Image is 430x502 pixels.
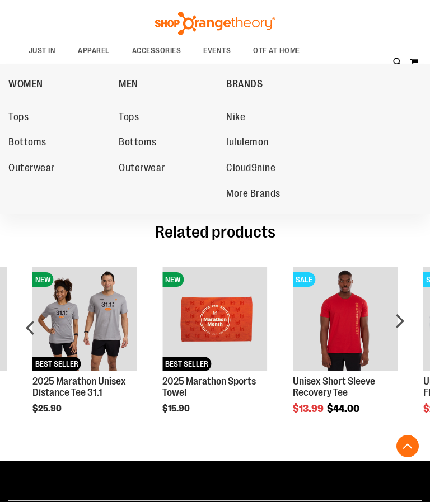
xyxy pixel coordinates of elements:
span: $15.90 [162,404,191,414]
a: EVENTS [192,38,242,63]
a: 2025 Marathon Unisex Distance Tee 31.1 [32,376,126,398]
span: Outerwear [8,162,55,176]
img: 2025 Marathon Sports Towel [162,267,267,371]
a: Product Page Link [162,267,267,373]
span: $13.99 [293,403,325,414]
span: Outerwear [119,162,165,176]
div: prev [20,250,42,414]
span: OTF AT HOME [253,38,300,63]
span: Nike [226,111,245,125]
span: WOMEN [8,78,43,92]
span: BRANDS [226,78,263,92]
span: MEN [119,78,138,92]
a: OTF AT HOME [242,38,311,64]
span: SALE [293,272,315,287]
span: Cloud9nine [226,162,275,176]
span: JUST IN [29,38,56,63]
a: APPAREL [67,38,121,64]
span: Tops [8,111,29,125]
img: Shop Orangetheory [153,12,277,35]
span: NEW [32,272,54,287]
a: Product Page Link [293,267,398,373]
span: More Brands [226,188,281,202]
a: MEN [119,69,221,98]
a: Product Page Link [32,267,137,373]
span: Bottoms [119,136,157,150]
div: next [388,250,410,414]
span: Related products [155,222,275,241]
a: ACCESSORIES [121,38,193,64]
span: Bottoms [8,136,46,150]
span: lululemon [226,136,269,150]
span: ACCESSORIES [132,38,181,63]
span: EVENTS [203,38,231,63]
span: NEW [162,272,184,287]
span: $44.00 [327,403,361,414]
span: BEST SELLER [32,357,81,371]
img: Product image for Unisex Short Sleeve Recovery Tee [293,267,398,371]
a: Unisex Short Sleeve Recovery Tee [293,376,375,398]
a: WOMEN [8,69,113,98]
img: 2025 Marathon Unisex Distance Tee 31.1 [32,267,137,371]
span: Tops [119,111,139,125]
a: BRANDS [226,69,331,98]
span: $25.90 [32,404,63,414]
a: JUST IN [17,38,67,64]
span: BEST SELLER [162,357,211,371]
button: Back To Top [396,435,419,457]
a: 2025 Marathon Sports Towel [162,376,256,398]
span: APPAREL [78,38,110,63]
